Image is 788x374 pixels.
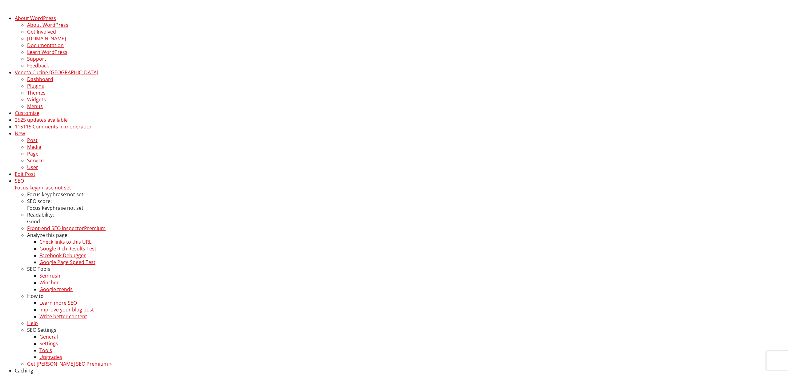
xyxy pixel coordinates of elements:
a: Get [PERSON_NAME] SEO Premium » [27,360,112,367]
div: Analyze this page [27,232,786,238]
a: Get Involved [27,28,56,35]
span: 25 [15,116,20,123]
a: Google trends [39,286,73,293]
ul: About WordPress [15,35,786,69]
a: Check links to this URL [39,238,91,245]
ul: About WordPress [15,22,786,35]
ul: Veneta Cucine USA [15,76,786,89]
a: Semrush [39,272,60,279]
a: Improve your blog post [39,306,94,313]
div: SEO score: [27,198,786,211]
a: Page [27,150,38,157]
div: Caching [15,367,786,374]
a: Feedback [27,62,49,69]
a: Support [27,55,46,62]
a: Documentation [27,42,64,49]
div: Focus keyphrase not set [15,184,786,191]
div: Focus keyphrase: [27,191,786,198]
a: Google Rich Results Test [39,245,96,252]
span: Good [27,218,40,225]
a: Menus [27,103,43,110]
a: Learn more SEO [39,299,77,306]
a: Veneta Cucine [GEOGRAPHIC_DATA] [15,69,98,76]
div: How to [27,293,786,299]
a: Wincher [39,279,59,286]
ul: New [15,137,786,171]
a: Settings [39,340,58,347]
a: Front-end SEO inspector [27,225,106,232]
span: SEO [15,177,24,184]
a: Themes [27,89,46,96]
div: SEO Tools [27,266,786,272]
ul: Veneta Cucine USA [15,89,786,110]
div: SEO Settings [27,327,786,333]
a: Facebook Debugger [39,252,86,259]
a: Dashboard [27,76,53,83]
a: General [39,333,58,340]
a: About WordPress [27,22,68,28]
span: 115 Comments in moderation [23,123,93,130]
span: not set [67,191,83,198]
div: Focus keyphrase not set [27,205,786,211]
span: Focus keyphrase not set [27,205,83,211]
span: 25 updates available [20,116,68,123]
span: 115 [15,123,23,130]
a: Upgrades [39,354,62,360]
a: Plugins [27,83,44,89]
span: New [15,130,25,137]
a: Tools [39,347,52,354]
a: Google Page Speed Test [39,259,95,266]
a: Media [27,144,41,150]
span: Premium [84,225,106,232]
a: Edit Post [15,171,35,177]
a: Post [27,137,38,144]
span: About WordPress [15,15,56,22]
a: Service [27,157,44,164]
a: Widgets [27,96,46,103]
div: Good [27,218,786,225]
a: Learn WordPress [27,49,67,55]
span: Focus keyphrase not set [15,184,71,191]
div: Readability: [27,211,786,225]
a: User [27,164,38,171]
a: [DOMAIN_NAME] [27,35,66,42]
a: Customize [15,110,39,116]
a: Help [27,320,38,327]
a: Write better content [39,313,87,320]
